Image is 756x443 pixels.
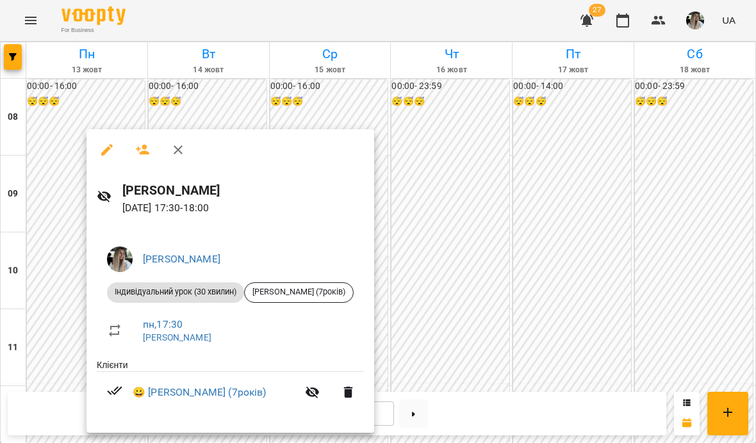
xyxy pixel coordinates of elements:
a: пн , 17:30 [143,318,183,330]
span: Індивідуальний урок (30 хвилин) [107,286,244,298]
span: [PERSON_NAME] (7років) [245,286,353,298]
a: 😀 [PERSON_NAME] (7років) [133,385,267,400]
div: [PERSON_NAME] (7років) [244,282,354,303]
img: 62777e0a3710a3fc6955d12000d5c6b1.jpeg [107,246,133,272]
h6: [PERSON_NAME] [122,181,364,200]
p: [DATE] 17:30 - 18:00 [122,200,364,216]
a: [PERSON_NAME] [143,253,220,265]
a: [PERSON_NAME] [143,332,211,342]
svg: Візит сплачено [107,383,122,398]
ul: Клієнти [97,358,364,418]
